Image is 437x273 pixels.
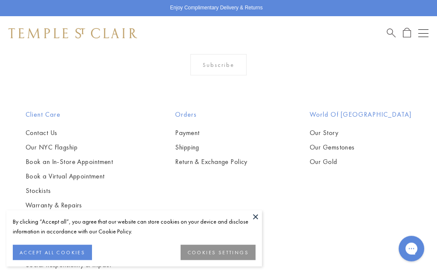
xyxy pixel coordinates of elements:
[394,233,428,264] iframe: Gorgias live chat messenger
[26,143,113,152] a: Our NYC Flagship
[175,128,247,138] a: Payment
[175,109,247,120] h2: Orders
[175,157,247,167] a: Return & Exchange Policy
[26,109,113,120] h2: Client Care
[310,128,411,138] a: Our Story
[190,54,247,75] div: Subscribe
[26,172,113,181] a: Book a Virtual Appointment
[387,28,396,38] a: Search
[418,28,428,38] button: Open navigation
[26,157,113,167] a: Book an In-Store Appointment
[26,128,113,138] a: Contact Us
[13,245,92,260] button: ACCEPT ALL COOKIES
[170,4,262,12] p: Enjoy Complimentary Delivery & Returns
[9,28,137,38] img: Temple St. Clair
[310,143,411,152] a: Our Gemstones
[26,201,113,210] a: Warranty & Repairs
[181,245,256,260] button: COOKIES SETTINGS
[310,157,411,167] a: Our Gold
[403,28,411,38] a: Open Shopping Bag
[310,109,411,120] h2: World of [GEOGRAPHIC_DATA]
[13,217,256,236] div: By clicking “Accept all”, you agree that our website can store cookies on your device and disclos...
[175,143,247,152] a: Shipping
[26,186,113,195] a: Stockists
